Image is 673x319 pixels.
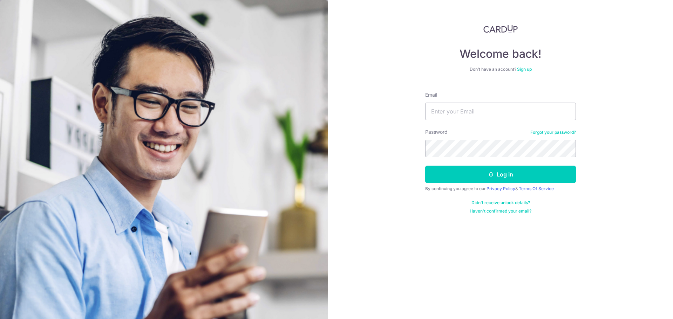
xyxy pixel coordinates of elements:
[425,67,576,72] div: Don’t have an account?
[471,200,530,206] a: Didn't receive unlock details?
[425,186,576,192] div: By continuing you agree to our &
[425,91,437,98] label: Email
[470,208,531,214] a: Haven't confirmed your email?
[425,129,448,136] label: Password
[483,25,518,33] img: CardUp Logo
[487,186,515,191] a: Privacy Policy
[530,130,576,135] a: Forgot your password?
[425,103,576,120] input: Enter your Email
[425,47,576,61] h4: Welcome back!
[425,166,576,183] button: Log in
[519,186,554,191] a: Terms Of Service
[517,67,532,72] a: Sign up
